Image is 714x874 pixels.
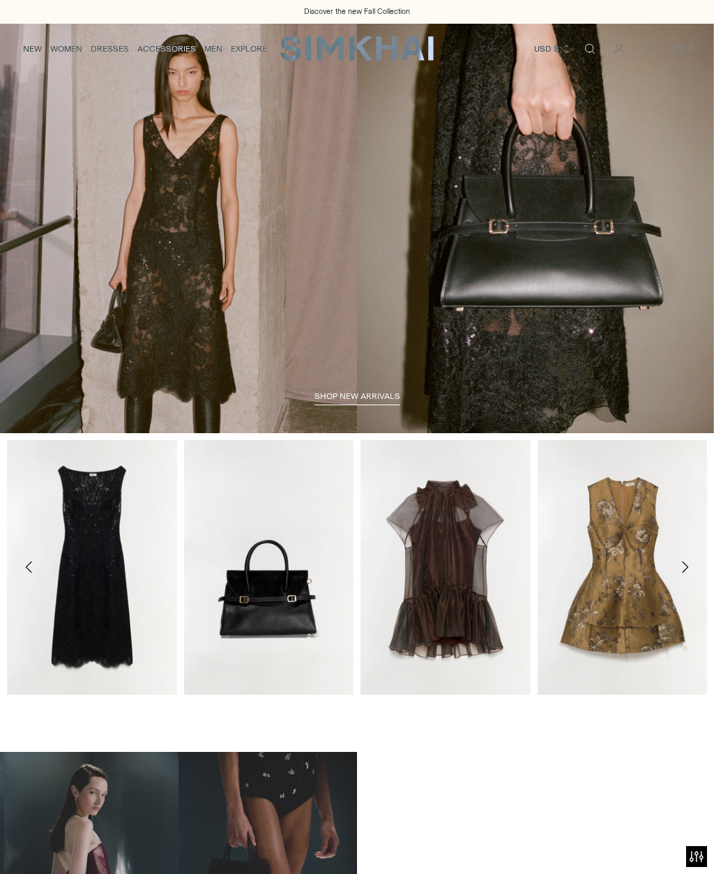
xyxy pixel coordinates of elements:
[314,391,400,401] span: shop new arrivals
[91,33,129,64] a: DRESSES
[50,33,82,64] a: WOMEN
[635,35,662,63] a: Wishlist
[14,552,45,582] button: Move to previous carousel slide
[137,33,196,64] a: ACCESSORIES
[576,35,604,63] a: Open search modal
[231,33,267,64] a: EXPLORE
[669,552,700,582] button: Move to next carousel slide
[605,35,633,63] a: Go to the account page
[204,33,222,64] a: MEN
[664,35,692,63] a: Open cart modal
[534,33,571,64] button: USD $
[685,42,697,54] span: 0
[314,391,400,405] a: shop new arrivals
[280,35,434,62] a: SIMKHAI
[23,33,42,64] a: NEW
[304,6,410,17] a: Discover the new Fall Collection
